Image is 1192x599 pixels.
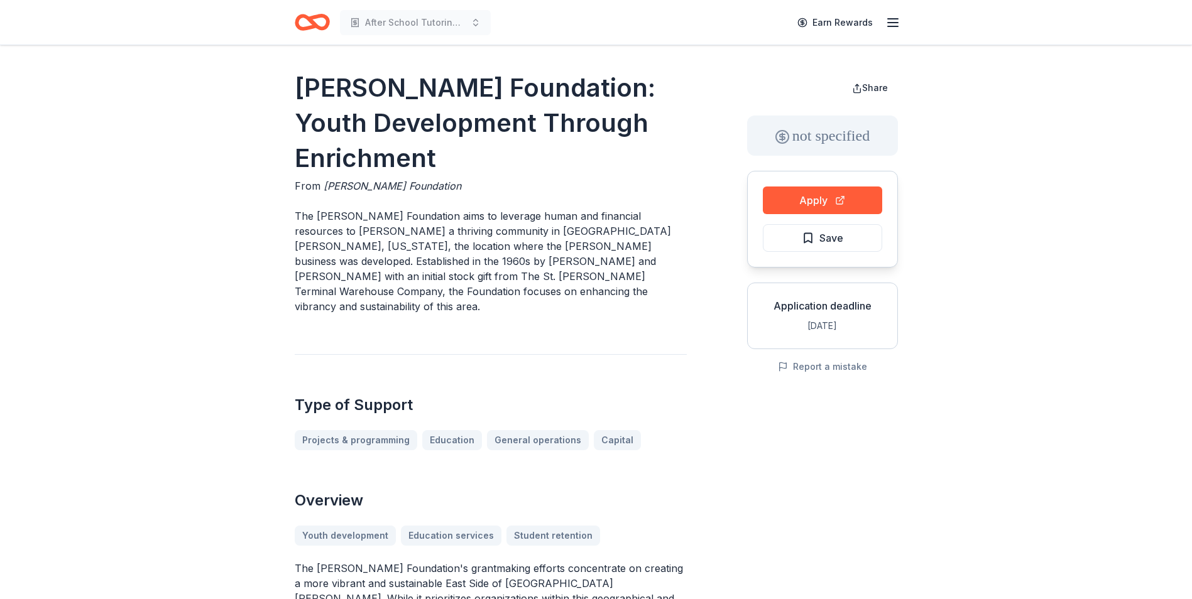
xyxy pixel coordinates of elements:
span: Share [862,82,888,93]
div: [DATE] [758,318,887,333]
button: After School Tutoring7.17.24 [340,10,491,35]
a: General operations [487,430,589,450]
div: not specified [747,116,898,156]
button: Save [763,224,882,252]
button: Report a mistake [778,359,867,374]
div: From [295,178,687,193]
div: Application deadline [758,298,887,313]
span: After School Tutoring7.17.24 [365,15,466,30]
h2: Type of Support [295,395,687,415]
p: The [PERSON_NAME] Foundation aims to leverage human and financial resources to [PERSON_NAME] a th... [295,208,687,314]
span: [PERSON_NAME] Foundation [324,180,461,192]
h1: [PERSON_NAME] Foundation: Youth Development Through Enrichment [295,70,687,176]
button: Apply [763,186,882,214]
a: Education [422,430,482,450]
span: Save [819,230,843,246]
button: Share [842,75,898,100]
a: Projects & programming [295,430,417,450]
a: Earn Rewards [790,11,880,34]
a: Capital [594,430,641,450]
a: Home [295,8,330,37]
h2: Overview [295,490,687,510]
